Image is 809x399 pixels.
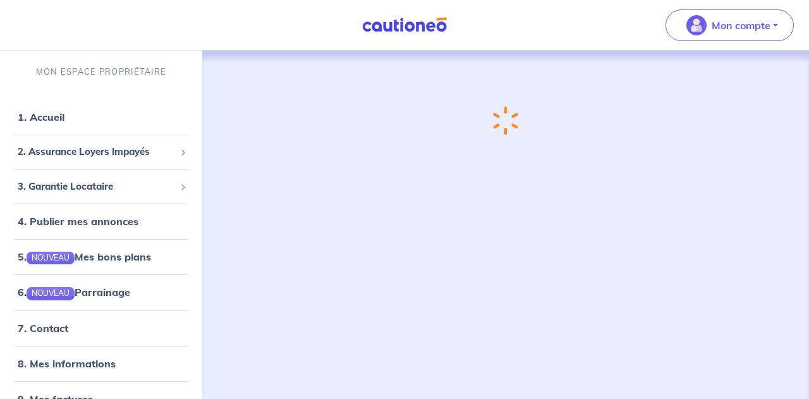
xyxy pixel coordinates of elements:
a: 7. Contact [18,322,68,335]
a: 4. Publier mes annonces [18,215,138,228]
div: 3. Garantie Locataire [5,175,197,199]
a: 8. Mes informations [18,357,116,370]
div: 8. Mes informations [5,351,197,376]
div: 7. Contact [5,316,197,341]
div: 2. Assurance Loyers Impayés [5,140,197,164]
a: 1. Accueil [18,111,64,123]
span: 2. Assurance Loyers Impayés [18,145,175,159]
div: 1. Accueil [5,104,197,130]
div: 6.NOUVEAUParrainage [5,279,197,305]
p: Mon compte [712,18,770,33]
div: 5.NOUVEAUMes bons plans [5,244,197,269]
div: 4. Publier mes annonces [5,209,197,234]
p: MON ESPACE PROPRIÉTAIRE [36,66,166,78]
button: illu_account_valid_menu.svgMon compte [666,9,794,41]
a: 6.NOUVEAUParrainage [18,286,130,298]
span: 3. Garantie Locataire [18,180,175,194]
img: Cautioneo [357,17,452,33]
img: loading-spinner [493,106,518,135]
img: illu_account_valid_menu.svg [686,15,707,35]
a: 5.NOUVEAUMes bons plans [18,250,151,263]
